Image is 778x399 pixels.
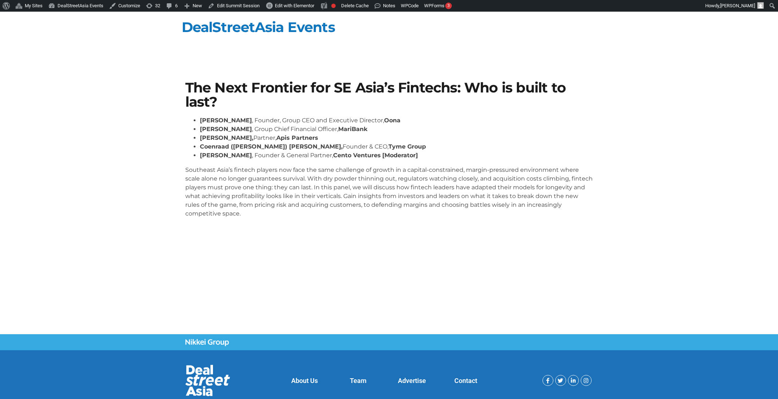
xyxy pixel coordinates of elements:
[185,166,593,218] p: Southeast Asia’s fintech players now face the same challenge of growth in a capital-constrained, ...
[185,339,229,346] img: Nikkei Group
[200,143,343,150] strong: Coenraad ([PERSON_NAME]) [PERSON_NAME],
[333,152,381,159] strong: Cento Ventures
[720,3,755,8] span: [PERSON_NAME]
[200,142,593,151] li: Founder & CEO,
[200,152,252,159] strong: [PERSON_NAME]
[291,377,318,384] a: About Us
[200,151,593,160] li: , Founder & General Partner,
[388,143,426,150] strong: Tyme Group
[331,4,336,8] div: Focus keyphrase not set
[398,377,426,384] a: Advertise
[384,117,400,124] strong: Oona
[454,377,477,384] a: Contact
[200,117,252,124] strong: [PERSON_NAME]
[382,152,418,159] strong: [Moderator]
[200,134,253,141] strong: [PERSON_NAME],
[338,126,367,133] strong: MariBank
[275,3,314,8] span: Edit with Elementor
[445,3,452,9] div: 3
[185,81,593,109] h1: The Next Frontier for SE Asia’s Fintechs: Who is built to last?
[200,126,252,133] strong: [PERSON_NAME]
[350,377,367,384] a: Team
[200,134,593,142] li: Partner,
[200,125,593,134] li: , Group Chief Financial Officer,
[276,134,318,141] strong: Apis Partners
[200,116,593,125] li: , Founder, Group CEO and Executive Director,
[182,19,335,36] a: DealStreetAsia Events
